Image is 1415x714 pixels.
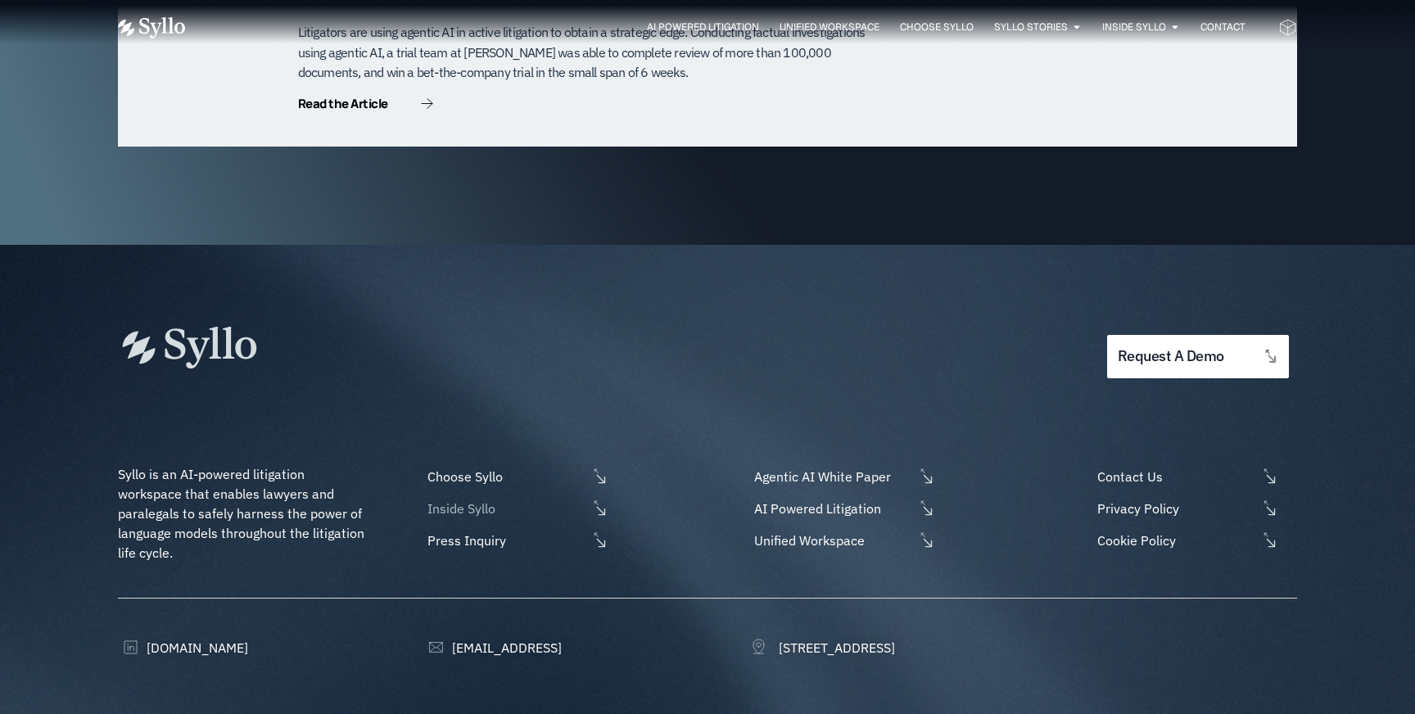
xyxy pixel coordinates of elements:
[900,20,974,34] a: Choose Syllo
[750,531,914,550] span: Unified Workspace
[142,638,248,658] span: [DOMAIN_NAME]
[1093,531,1297,550] a: Cookie Policy
[423,531,608,550] a: Press Inquiry
[994,20,1068,34] a: Syllo Stories
[1093,531,1257,550] span: Cookie Policy
[448,638,562,658] span: [EMAIL_ADDRESS]
[647,20,759,34] a: AI Powered Litigation
[750,638,895,658] a: [STREET_ADDRESS]
[780,20,879,34] a: Unified Workspace
[423,467,608,486] a: Choose Syllo
[1093,467,1297,486] a: Contact Us
[750,499,935,518] a: AI Powered Litigation
[218,20,1245,35] nav: Menu
[1118,349,1224,364] span: request a demo
[750,531,935,550] a: Unified Workspace
[423,499,608,518] a: Inside Syllo
[1200,20,1245,34] a: Contact
[423,467,587,486] span: Choose Syllo
[1093,499,1297,518] a: Privacy Policy
[118,17,185,38] img: Vector
[750,467,935,486] a: Agentic AI White Paper
[1107,335,1289,378] a: request a demo
[1093,467,1257,486] span: Contact Us
[775,638,895,658] span: [STREET_ADDRESS]
[1102,20,1166,34] a: Inside Syllo
[423,499,587,518] span: Inside Syllo
[750,467,914,486] span: Agentic AI White Paper
[423,531,587,550] span: Press Inquiry
[298,97,433,114] a: Read the Article
[1093,499,1257,518] span: Privacy Policy
[218,20,1245,35] div: Menu Toggle
[118,638,248,658] a: [DOMAIN_NAME]
[298,97,388,110] span: Read the Article
[118,466,368,561] span: Syllo is an AI-powered litigation workspace that enables lawyers and paralegals to safely harness...
[423,638,562,658] a: [EMAIL_ADDRESS]
[750,499,914,518] span: AI Powered Litigation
